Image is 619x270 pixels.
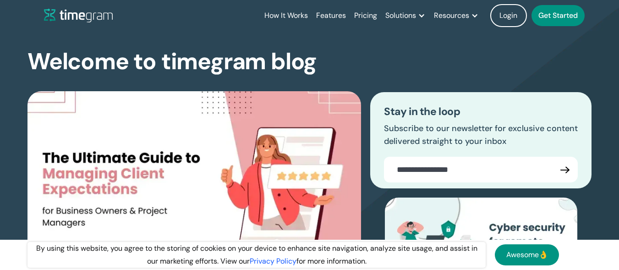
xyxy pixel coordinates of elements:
a: Get Started [531,5,585,26]
div: Resources [434,9,469,22]
form: Blogs Email Form [384,157,578,182]
p: Subscribe to our newsletter for exclusive content delivered straight to your inbox [384,122,578,148]
a: Awesome👌 [495,244,559,265]
a: Login [490,4,527,27]
input: Submit [552,157,578,182]
h1: Welcome to timegram blog [27,50,317,74]
div: Solutions [385,9,416,22]
a: Privacy Policy [250,256,296,266]
div: By using this website, you agree to the storing of cookies on your device to enhance site navigat... [27,242,486,268]
h3: Stay in the loop [384,106,578,118]
iframe: Tidio Chat [572,211,615,254]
